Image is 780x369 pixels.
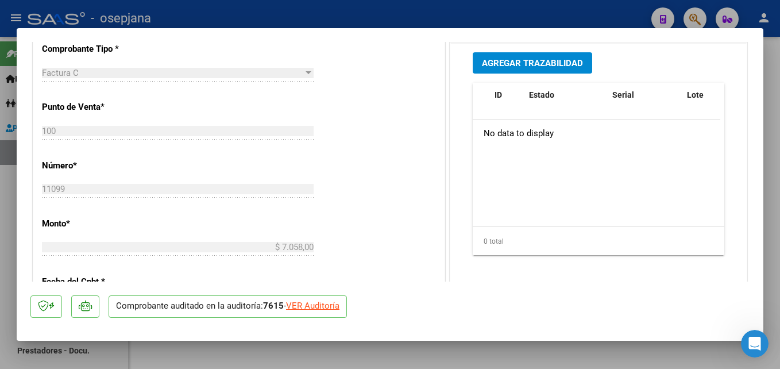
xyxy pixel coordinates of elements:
iframe: Intercom live chat [741,330,769,358]
span: Agregar Trazabilidad [482,58,583,68]
p: Monto [42,217,160,230]
div: 0 total [473,227,724,256]
button: Agregar Trazabilidad [473,52,592,74]
p: Comprobante Tipo * [42,43,160,56]
datatable-header-cell: Estado [524,83,608,121]
datatable-header-cell: Lote [682,83,731,121]
div: TRAZABILIDAD ANMAT [450,44,747,282]
span: Estado [529,90,554,99]
strong: 7615 [263,301,284,311]
span: ID [495,90,502,99]
div: No data to display [473,120,720,148]
datatable-header-cell: ID [490,83,524,121]
span: Factura C [42,68,79,78]
p: Punto de Venta [42,101,160,114]
p: Fecha del Cpbt. [42,275,160,289]
p: Comprobante auditado en la auditoría: - [109,295,347,318]
datatable-header-cell: Serial [608,83,682,121]
p: Número [42,159,160,172]
div: VER Auditoría [286,299,339,313]
span: Serial [612,90,634,99]
span: Lote [687,90,704,99]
